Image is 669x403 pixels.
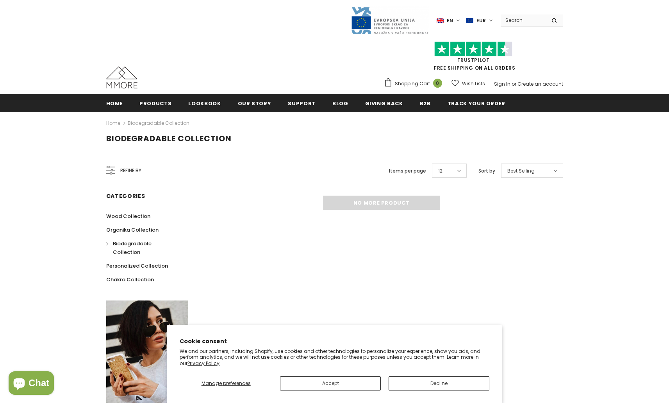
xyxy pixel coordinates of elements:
[139,94,171,112] a: Products
[448,94,505,112] a: Track your order
[434,41,512,57] img: Trust Pilot Stars
[478,167,495,175] label: Sort by
[332,94,348,112] a: Blog
[389,167,426,175] label: Items per page
[106,262,168,270] span: Personalized Collection
[351,6,429,35] img: Javni Razpis
[384,45,563,71] span: FREE SHIPPING ON ALL ORDERS
[384,78,446,90] a: Shopping Cart 0
[351,17,429,23] a: Javni Razpis
[106,273,154,286] a: Chakra Collection
[457,57,490,63] a: Trustpilot
[187,360,219,367] a: Privacy Policy
[447,17,453,25] span: en
[238,100,271,107] span: Our Story
[106,226,159,234] span: Organika Collection
[202,380,251,387] span: Manage preferences
[180,348,489,367] p: We and our partners, including Shopify, use cookies and other technologies to personalize your ex...
[106,67,137,88] img: MMORE Cases
[494,81,510,87] a: Sign In
[517,81,563,87] a: Create an account
[507,167,535,175] span: Best Selling
[462,80,485,88] span: Wish Lists
[106,209,150,223] a: Wood Collection
[106,94,123,112] a: Home
[395,80,430,88] span: Shopping Cart
[365,100,403,107] span: Giving back
[437,17,444,24] img: i-lang-1.png
[188,100,221,107] span: Lookbook
[106,192,145,200] span: Categories
[288,94,316,112] a: support
[188,94,221,112] a: Lookbook
[389,376,489,390] button: Decline
[180,337,489,345] h2: Cookie consent
[106,276,154,283] span: Chakra Collection
[365,94,403,112] a: Giving back
[128,120,189,126] a: Biodegradable Collection
[438,167,442,175] span: 12
[106,119,120,128] a: Home
[120,166,141,175] span: Refine by
[106,133,232,144] span: Biodegradable Collection
[139,100,171,107] span: Products
[113,240,152,256] span: Biodegradable Collection
[6,371,56,397] inbox-online-store-chat: Shopify online store chat
[180,376,272,390] button: Manage preferences
[238,94,271,112] a: Our Story
[106,212,150,220] span: Wood Collection
[512,81,516,87] span: or
[420,94,431,112] a: B2B
[106,259,168,273] a: Personalized Collection
[433,79,442,88] span: 0
[451,77,485,90] a: Wish Lists
[448,100,505,107] span: Track your order
[476,17,486,25] span: EUR
[106,237,180,259] a: Biodegradable Collection
[106,223,159,237] a: Organika Collection
[280,376,381,390] button: Accept
[106,100,123,107] span: Home
[288,100,316,107] span: support
[332,100,348,107] span: Blog
[501,14,546,26] input: Search Site
[420,100,431,107] span: B2B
